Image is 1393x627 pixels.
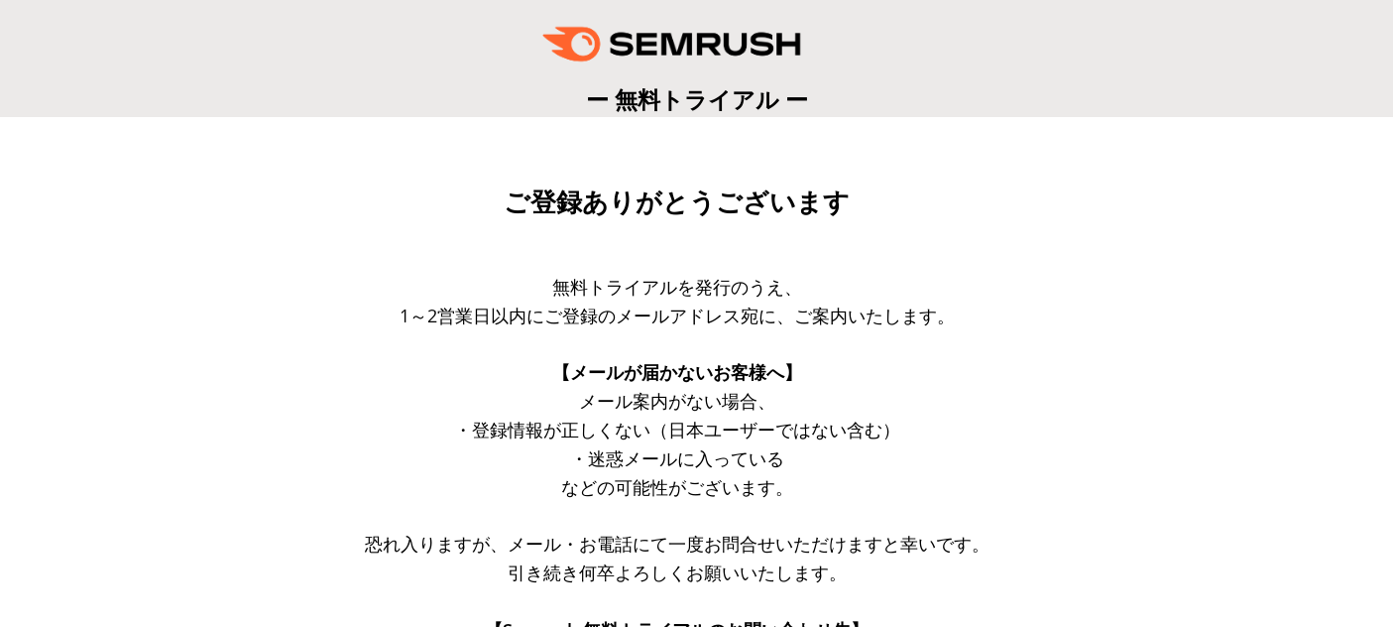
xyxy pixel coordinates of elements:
[400,304,955,327] span: 1～2営業日以内にご登録のメールアドレス宛に、ご案内いたします。
[454,418,900,441] span: ・登録情報が正しくない（日本ユーザーではない含む）
[365,532,989,556] span: 恐れ入りますが、メール・お電話にて一度お問合せいただけますと幸いです。
[552,360,802,384] span: 【メールが届かないお客様へ】
[561,475,793,499] span: などの可能性がございます。
[570,446,784,470] span: ・迷惑メールに入っている
[552,275,802,299] span: 無料トライアルを発行のうえ、
[586,83,808,115] span: ー 無料トライアル ー
[508,561,847,584] span: 引き続き何卒よろしくお願いいたします。
[504,188,850,217] span: ご登録ありがとうございます
[579,389,775,413] span: メール案内がない場合、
